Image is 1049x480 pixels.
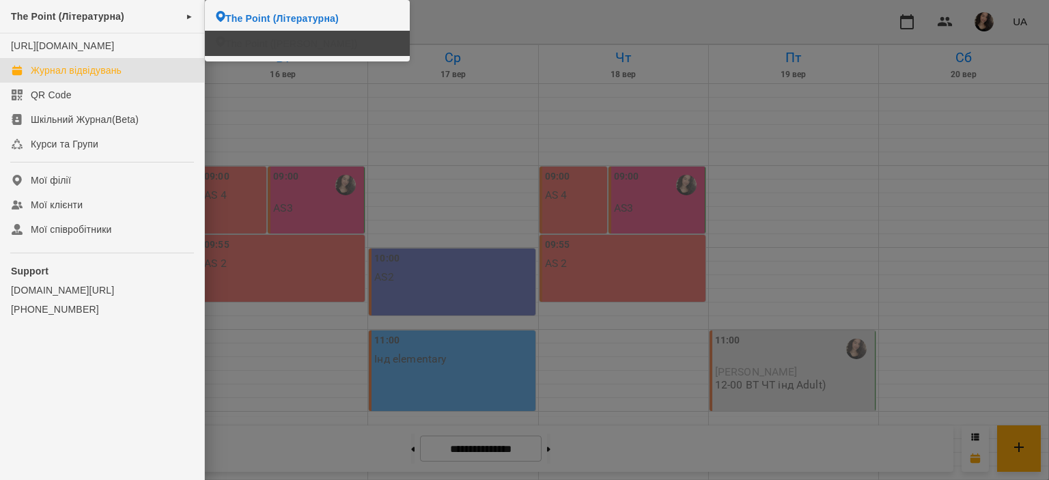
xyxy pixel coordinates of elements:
div: Шкільний Журнал(Beta) [31,113,139,126]
div: QR Code [31,88,72,102]
span: The Point ([PERSON_NAME]) [225,37,357,51]
p: Support [11,264,193,278]
a: [PHONE_NUMBER] [11,302,193,316]
div: Мої співробітники [31,223,112,236]
a: [URL][DOMAIN_NAME] [11,40,114,51]
span: The Point (Літературна) [11,11,124,22]
div: Мої філії [31,173,71,187]
div: Журнал відвідувань [31,63,122,77]
span: ► [186,11,193,22]
div: Курси та Групи [31,137,98,151]
div: Мої клієнти [31,198,83,212]
a: [DOMAIN_NAME][URL] [11,283,193,297]
span: The Point (Літературна) [225,12,339,25]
